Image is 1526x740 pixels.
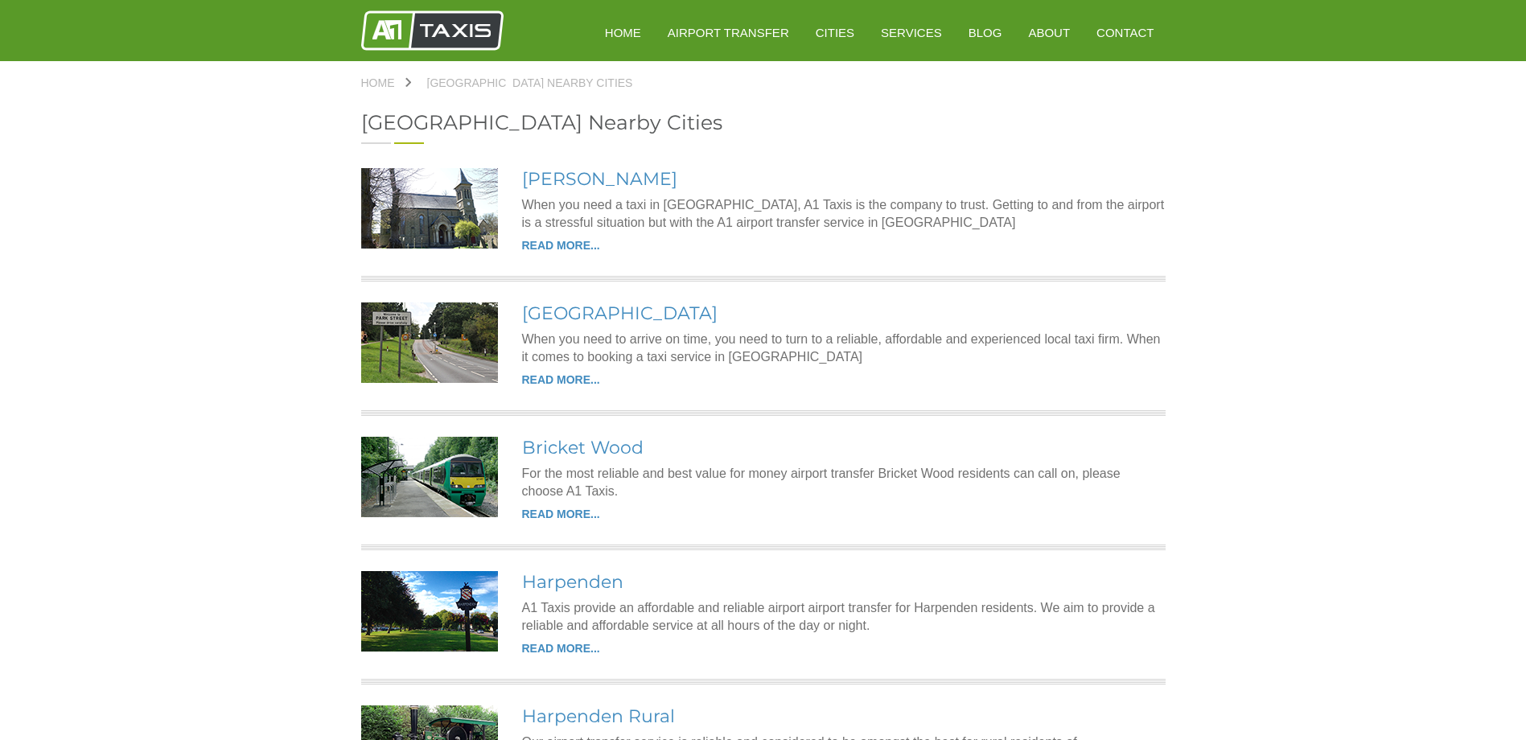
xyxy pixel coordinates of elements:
[656,13,800,52] a: Airport Transfer
[361,10,504,51] img: A1 Taxis
[361,571,498,652] img: Harpenden
[361,437,498,517] img: Bricket Wood
[522,571,623,593] a: Harpenden
[522,168,677,190] a: [PERSON_NAME]
[361,168,498,249] img: Colney Heath
[594,13,652,52] a: HOME
[957,13,1014,52] a: Blog
[1085,13,1165,52] a: Contact
[522,508,600,520] a: READ MORE...
[361,302,498,383] img: Park Street Lane
[870,13,953,52] a: Services
[1017,13,1081,52] a: About
[522,705,675,727] a: Harpenden Rural
[522,196,1166,232] p: When you need a taxi in [GEOGRAPHIC_DATA], A1 Taxis is the company to trust. Getting to and from ...
[522,437,644,458] a: Bricket Wood
[522,373,600,386] a: READ MORE...
[361,113,1166,133] h2: [GEOGRAPHIC_DATA] Nearby Cities
[522,599,1166,635] p: A1 Taxis provide an affordable and reliable airport airport transfer for Harpenden residents. We ...
[522,331,1166,366] p: When you need to arrive on time, you need to turn to a reliable, affordable and experienced local...
[361,77,411,88] a: Home
[522,642,600,655] a: READ MORE...
[361,76,395,89] span: Home
[522,239,600,252] a: READ MORE...
[804,13,866,52] a: Cities
[522,465,1166,500] p: For the most reliable and best value for money airport transfer Bricket Wood residents can call o...
[427,76,633,89] span: [GEOGRAPHIC_DATA] Nearby Cities
[411,77,649,88] a: [GEOGRAPHIC_DATA] Nearby Cities
[522,302,718,324] a: [GEOGRAPHIC_DATA]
